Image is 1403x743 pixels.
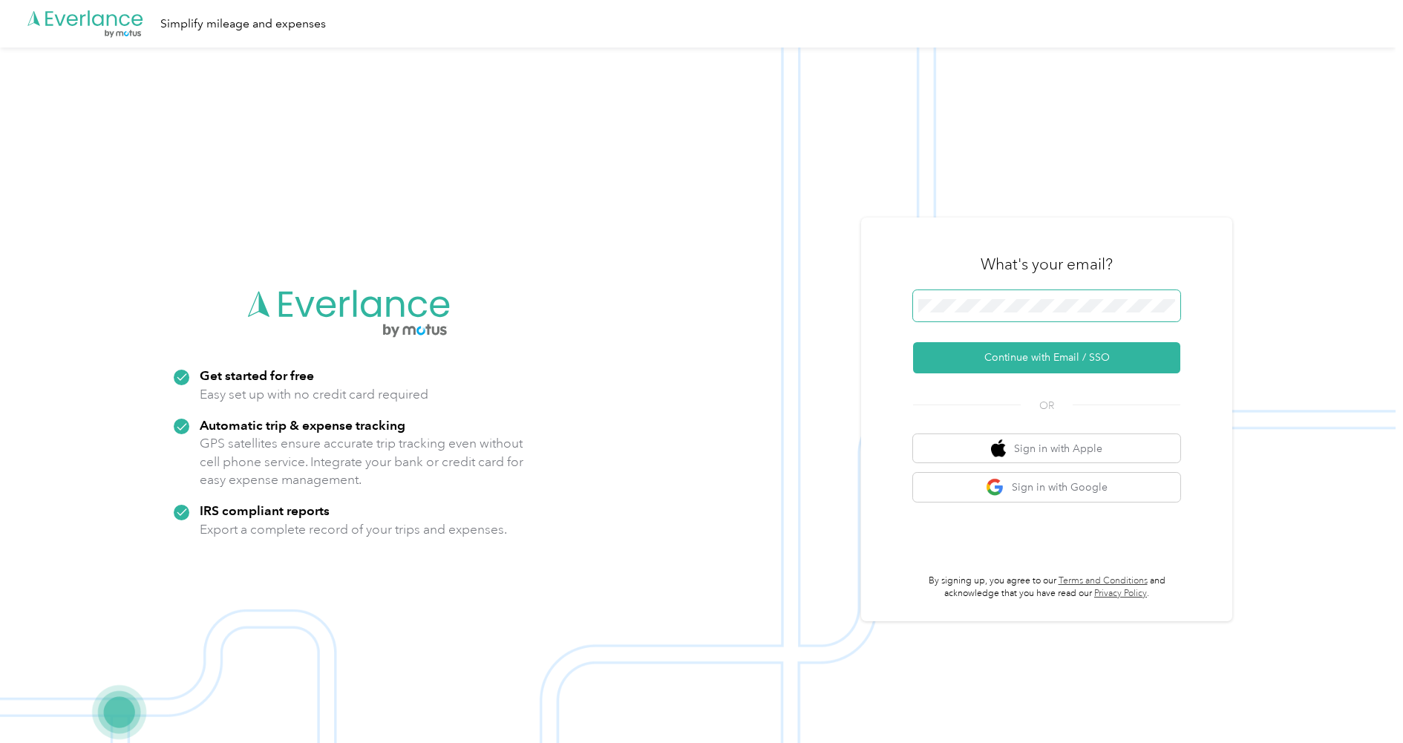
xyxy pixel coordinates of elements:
[1320,660,1403,743] iframe: Everlance-gr Chat Button Frame
[913,434,1180,463] button: apple logoSign in with Apple
[200,367,314,383] strong: Get started for free
[200,434,524,489] p: GPS satellites ensure accurate trip tracking even without cell phone service. Integrate your bank...
[200,385,428,404] p: Easy set up with no credit card required
[991,439,1006,458] img: apple logo
[913,575,1180,600] p: By signing up, you agree to our and acknowledge that you have read our .
[160,15,326,33] div: Simplify mileage and expenses
[1021,398,1073,413] span: OR
[981,254,1113,275] h3: What's your email?
[200,503,330,518] strong: IRS compliant reports
[913,342,1180,373] button: Continue with Email / SSO
[986,478,1004,497] img: google logo
[200,417,405,433] strong: Automatic trip & expense tracking
[1094,588,1147,599] a: Privacy Policy
[1059,575,1148,586] a: Terms and Conditions
[913,473,1180,502] button: google logoSign in with Google
[200,520,507,539] p: Export a complete record of your trips and expenses.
